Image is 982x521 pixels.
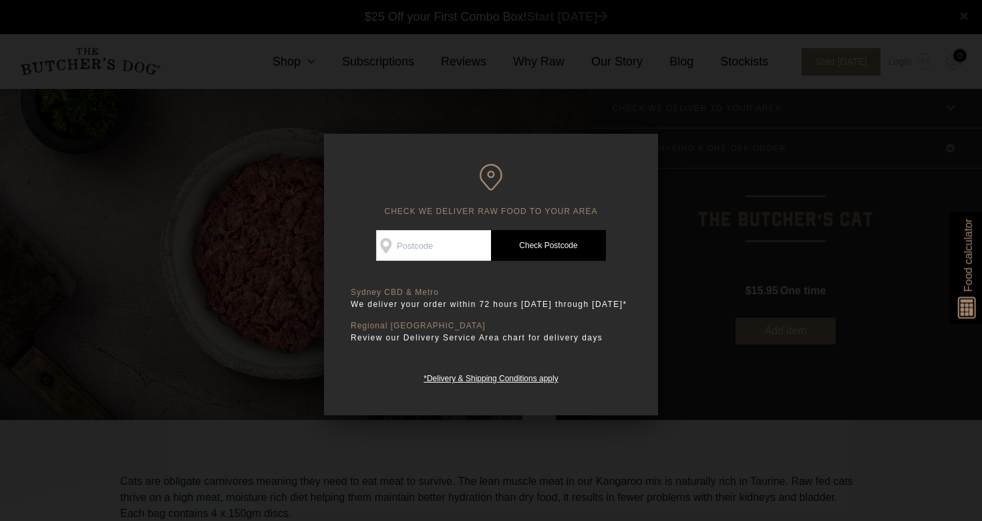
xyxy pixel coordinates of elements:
p: Sydney CBD & Metro [351,288,631,298]
p: Review our Delivery Service Area chart for delivery days [351,331,631,344]
p: Regional [GEOGRAPHIC_DATA] [351,321,631,331]
p: We deliver your order within 72 hours [DATE] through [DATE]* [351,298,631,311]
span: Food calculator [960,219,976,292]
a: Check Postcode [491,230,606,261]
a: *Delivery & Shipping Conditions apply [424,371,558,383]
input: Postcode [376,230,491,261]
h6: CHECK WE DELIVER RAW FOOD TO YOUR AREA [351,164,631,217]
